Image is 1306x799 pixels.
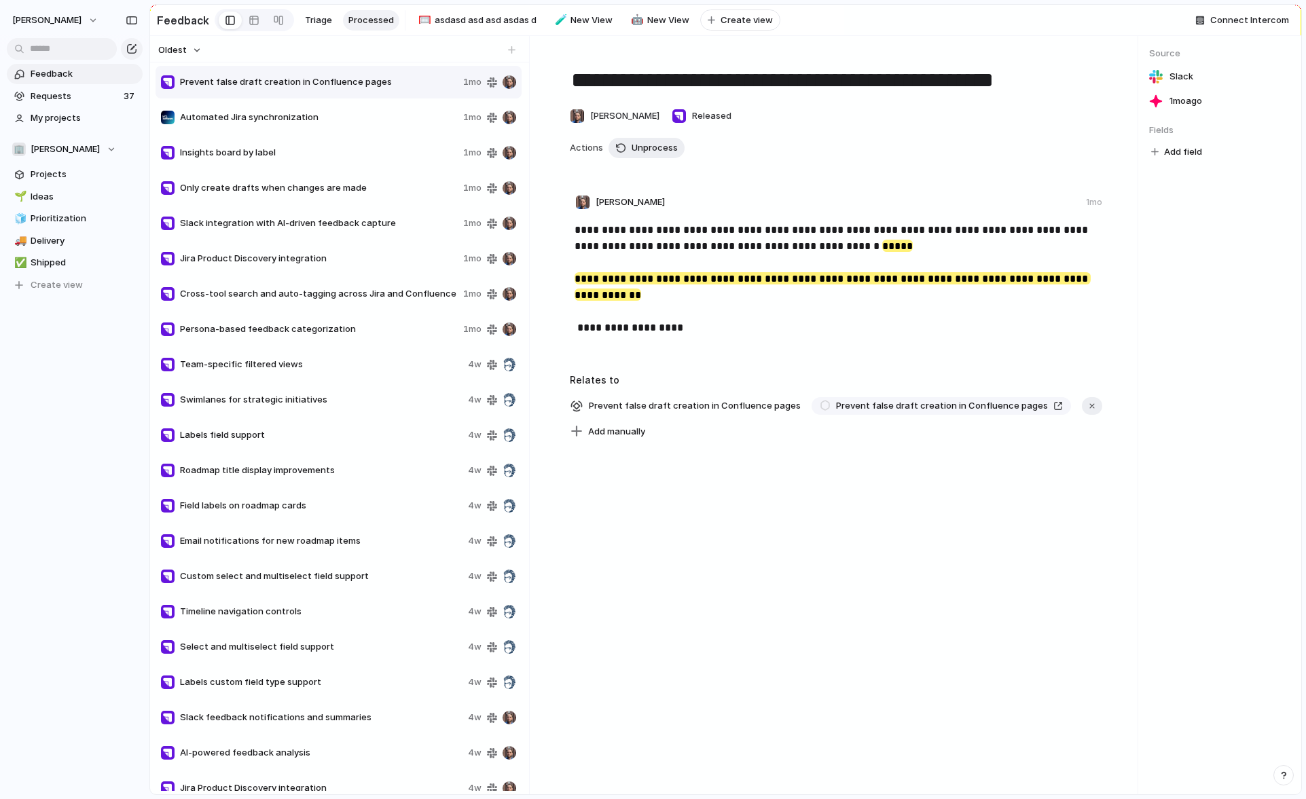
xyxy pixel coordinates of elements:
[585,396,805,415] span: Prevent false draft creation in Confluence pages
[7,108,143,128] a: My projects
[14,233,24,248] div: 🚚
[565,422,651,441] button: Add manually
[468,534,482,548] span: 4w
[6,10,105,31] button: [PERSON_NAME]
[14,189,24,204] div: 🌱
[31,67,138,81] span: Feedback
[180,146,458,160] span: Insights board by label
[463,75,482,89] span: 1mo
[7,231,143,251] a: 🚚Delivery
[647,14,689,27] span: New View
[418,12,428,28] div: 🥅
[668,105,735,127] button: Released
[180,640,462,654] span: Select and multiselect field support
[305,14,332,27] span: Triage
[180,252,458,265] span: Jira Product Discovery integration
[31,256,138,270] span: Shipped
[468,393,482,407] span: 4w
[553,14,566,27] button: 🧪
[12,256,26,270] button: ✅
[180,746,462,760] span: AI-powered feedback analysis
[7,253,143,273] div: ✅Shipped
[156,41,204,59] button: Oldest
[588,425,645,439] span: Add manually
[180,605,462,618] span: Timeline navigation controls
[468,781,482,795] span: 4w
[463,111,482,124] span: 1mo
[411,10,542,31] a: 🥅asdasd asd asd asdas d
[180,464,462,477] span: Roadmap title display improvements
[468,605,482,618] span: 4w
[468,640,482,654] span: 4w
[590,109,659,123] span: [PERSON_NAME]
[180,217,458,230] span: Slack integration with AI-driven feedback capture
[31,111,138,125] span: My projects
[623,10,695,31] a: 🤖New View
[31,212,138,225] span: Prioritization
[596,196,665,209] span: [PERSON_NAME]
[566,105,663,127] button: [PERSON_NAME]
[416,14,430,27] button: 🥅
[812,397,1071,415] a: Prevent false draft creation in Confluence pages
[7,86,143,107] a: Requests37
[7,187,143,207] a: 🌱Ideas
[300,10,338,31] a: Triage
[12,190,26,204] button: 🌱
[632,141,678,155] span: Unprocess
[435,14,537,27] span: asdasd asd asd asdas d
[463,181,482,195] span: 1mo
[1169,94,1202,108] span: 1mo ago
[1149,124,1290,137] span: Fields
[570,141,603,155] span: Actions
[124,90,137,103] span: 37
[463,146,482,160] span: 1mo
[468,570,482,583] span: 4w
[547,10,619,31] a: 🧪New View
[468,428,482,442] span: 4w
[468,464,482,477] span: 4w
[180,499,462,513] span: Field labels on roadmap cards
[31,278,83,292] span: Create view
[158,43,187,57] span: Oldest
[348,14,394,27] span: Processed
[12,14,81,27] span: [PERSON_NAME]
[1164,145,1202,159] span: Add field
[468,746,482,760] span: 4w
[180,428,462,442] span: Labels field support
[468,358,482,371] span: 4w
[12,143,26,156] div: 🏢
[180,287,458,301] span: Cross-tool search and auto-tagging across Jira and Confluence
[31,168,138,181] span: Projects
[468,675,482,689] span: 4w
[14,255,24,271] div: ✅
[180,75,458,89] span: Prevent false draft creation in Confluence pages
[1210,14,1289,27] span: Connect Intercom
[157,12,209,29] h2: Feedback
[700,10,780,31] button: Create view
[1190,10,1294,31] button: Connect Intercom
[463,322,482,336] span: 1mo
[463,252,482,265] span: 1mo
[180,534,462,548] span: Email notifications for new roadmap items
[180,711,462,724] span: Slack feedback notifications and summaries
[468,711,482,724] span: 4w
[180,181,458,195] span: Only create drafts when changes are made
[12,234,26,248] button: 🚚
[31,143,100,156] span: [PERSON_NAME]
[1149,143,1204,161] button: Add field
[836,399,1048,413] span: Prevent false draft creation in Confluence pages
[1169,70,1193,83] span: Slack
[1149,67,1290,86] a: Slack
[7,208,143,229] a: 🧊Prioritization
[343,10,399,31] a: Processed
[180,781,462,795] span: Jira Product Discovery integration
[468,499,482,513] span: 4w
[555,12,564,28] div: 🧪
[14,211,24,227] div: 🧊
[31,190,138,204] span: Ideas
